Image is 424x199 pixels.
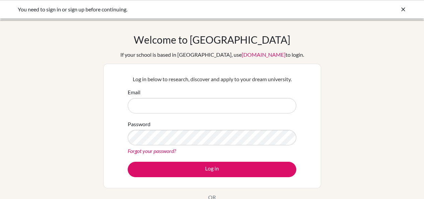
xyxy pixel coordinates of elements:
a: [DOMAIN_NAME] [242,51,286,58]
label: Email [128,88,140,96]
label: Password [128,120,150,128]
div: You need to sign in or sign up before continuing. [18,5,306,13]
h1: Welcome to [GEOGRAPHIC_DATA] [134,34,290,46]
button: Log in [128,162,296,177]
a: Forgot your password? [128,148,176,154]
p: Log in below to research, discover and apply to your dream university. [128,75,296,83]
div: If your school is based in [GEOGRAPHIC_DATA], use to login. [120,51,304,59]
